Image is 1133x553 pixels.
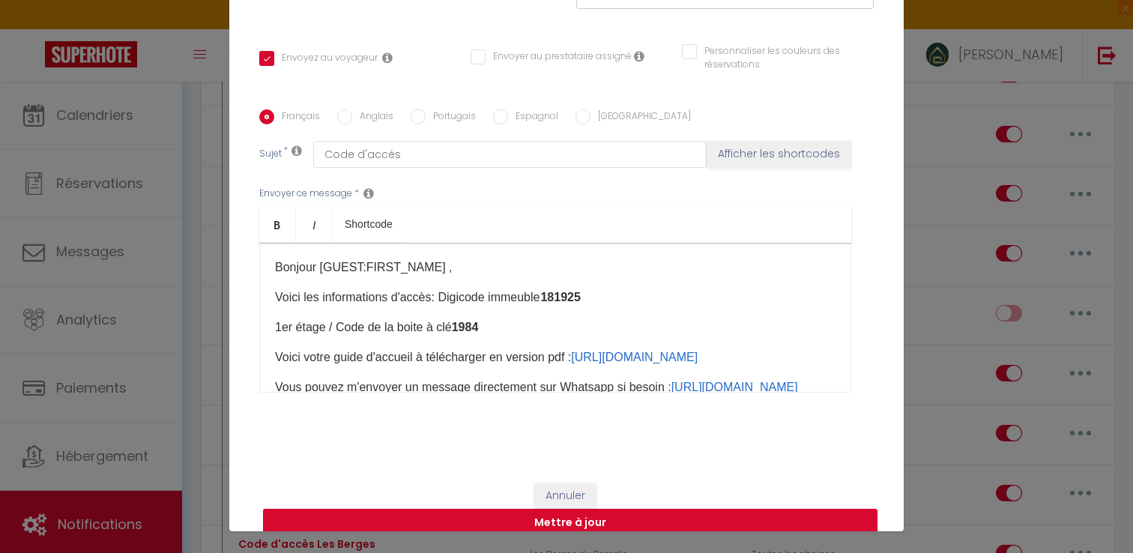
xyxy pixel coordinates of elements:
[275,318,836,336] p: 1er étage / Code de la boite à clé
[590,109,691,126] label: [GEOGRAPHIC_DATA]
[291,145,302,157] i: Subject
[275,288,836,306] p: Voici les informations d'accès: Digicode immeuble ​
[363,187,374,199] i: Message
[275,348,836,366] p: Voici votre guide d'accueil à télécharger en version pdf : ​
[452,321,479,333] strong: 1984
[534,483,596,509] button: Annuler
[275,378,836,396] p: Vous pouvez m'envoyer un message directement sur Whatsapp si besoin : ​
[540,291,580,303] b: 181925​​
[571,351,698,363] a: [URL][DOMAIN_NAME]
[352,109,393,126] label: Anglais
[259,206,296,242] a: Bold
[707,141,851,168] button: Afficher les shortcodes
[382,52,393,64] i: Envoyer au voyageur
[274,109,320,126] label: Français
[259,147,282,163] label: Sujet
[333,206,405,242] a: Shortcode
[263,509,877,537] button: Mettre à jour
[671,381,798,393] a: [URL][DOMAIN_NAME]
[426,109,476,126] label: Portugais
[296,206,333,242] a: Italic
[275,259,836,276] p: Bonjour [GUEST:FIRST_NAME]​ ,
[634,50,644,62] i: Envoyer au prestataire si il est assigné
[259,187,352,201] label: Envoyer ce message
[508,109,558,126] label: Espagnol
